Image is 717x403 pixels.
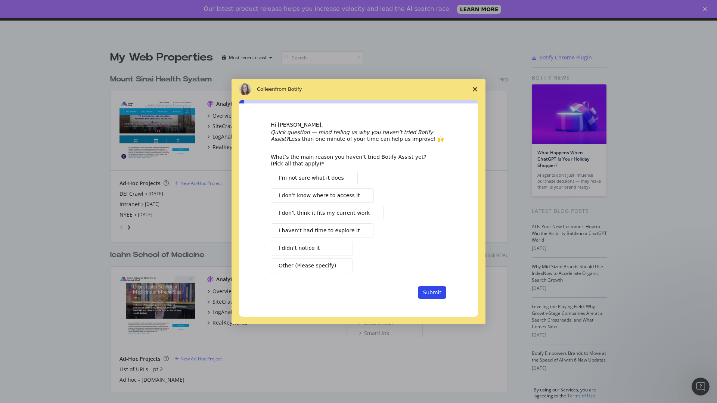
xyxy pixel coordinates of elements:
[239,83,251,95] img: Profile image for Colleen
[271,154,435,167] div: What’s the main reason you haven’t tried Botify Assist yet? (Pick all that apply)
[271,258,353,273] button: Other (Please specify)
[271,129,433,142] i: Quick question — mind telling us why you haven’t tried Botify Assist?
[279,209,370,217] span: I don’t think it fits my current work
[279,192,360,199] span: I don’t know where to access it
[271,171,358,185] button: I’m not sure what it does
[465,79,485,100] span: Close survey
[457,5,502,14] a: LEARN MORE
[271,223,373,238] button: I haven’t had time to explore it
[703,7,710,11] div: Close
[271,206,384,220] button: I don’t think it fits my current work
[271,241,353,255] button: I didn’t notice it
[271,121,446,129] div: Hi [PERSON_NAME],
[418,286,446,299] button: Submit
[257,86,275,92] span: Colleen
[279,244,320,252] span: I didn’t notice it
[279,174,344,182] span: I’m not sure what it does
[279,227,360,235] span: I haven’t had time to explore it
[204,5,451,13] div: Our latest product release helps you increase velocity and lead the AI search race.
[279,262,336,270] span: Other (Please specify)
[271,129,446,142] div: Less than one minute of your time can help us improve! 🙌
[271,188,374,203] button: I don’t know where to access it
[275,86,302,92] span: from Botify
